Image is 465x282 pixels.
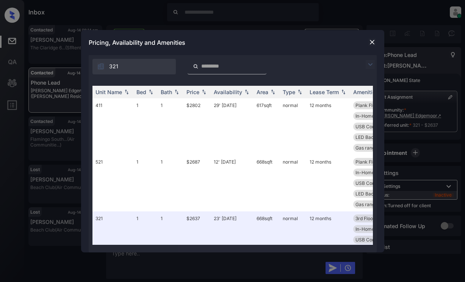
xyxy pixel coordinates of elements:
[81,30,384,55] div: Pricing, Availability and Amenities
[366,60,375,69] img: icon-zuma
[355,226,396,232] span: In-Home Washer ...
[193,63,199,70] img: icon-zuma
[355,102,391,108] span: Plank Flooring ...
[280,155,307,211] td: normal
[92,155,133,211] td: 521
[96,89,122,95] div: Unit Name
[355,237,395,243] span: USB Compatible ...
[307,211,350,268] td: 12 months
[133,211,158,268] td: 1
[211,155,254,211] td: 12' [DATE]
[158,98,183,155] td: 1
[355,180,395,186] span: USB Compatible ...
[254,211,280,268] td: 668 sqft
[355,216,375,221] span: 3rd Floor
[214,89,242,95] div: Availability
[280,211,307,268] td: normal
[340,89,347,95] img: sorting
[368,38,376,46] img: close
[158,211,183,268] td: 1
[123,89,130,95] img: sorting
[183,98,211,155] td: $2802
[296,89,304,95] img: sorting
[92,98,133,155] td: 411
[254,98,280,155] td: 617 sqft
[133,98,158,155] td: 1
[310,89,339,95] div: Lease Term
[355,170,396,175] span: In-Home Washer ...
[355,134,392,140] span: LED Back-lit Mi...
[355,191,392,197] span: LED Back-lit Mi...
[173,89,180,95] img: sorting
[183,211,211,268] td: $2637
[280,98,307,155] td: normal
[254,155,280,211] td: 668 sqft
[355,145,377,151] span: Gas range
[211,211,254,268] td: 23' [DATE]
[109,62,118,71] span: 321
[243,89,251,95] img: sorting
[211,98,254,155] td: 29' [DATE]
[355,113,396,119] span: In-Home Washer ...
[355,202,377,207] span: Gas range
[353,89,379,95] div: Amenities
[355,159,391,165] span: Plank Flooring ...
[161,89,172,95] div: Bath
[257,89,268,95] div: Area
[283,89,295,95] div: Type
[186,89,199,95] div: Price
[269,89,277,95] img: sorting
[355,124,395,129] span: USB Compatible ...
[200,89,208,95] img: sorting
[183,155,211,211] td: $2687
[97,63,105,70] img: icon-zuma
[307,98,350,155] td: 12 months
[133,155,158,211] td: 1
[147,89,155,95] img: sorting
[307,155,350,211] td: 12 months
[158,155,183,211] td: 1
[92,211,133,268] td: 321
[136,89,146,95] div: Bed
